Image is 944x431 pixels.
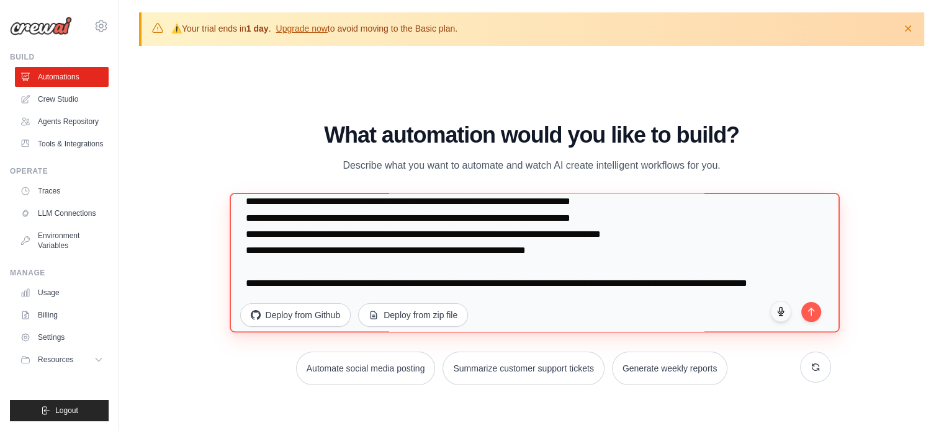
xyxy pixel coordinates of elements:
[15,134,109,154] a: Tools & Integrations
[233,123,831,148] h1: What automation would you like to build?
[246,24,269,33] strong: 1 day
[296,352,436,385] button: Automate social media posting
[15,112,109,131] a: Agents Repository
[276,24,327,33] a: Upgrade now
[15,89,109,109] a: Crew Studio
[240,303,351,327] button: Deploy from Github
[10,268,109,278] div: Manage
[882,371,944,431] iframe: Chat Widget
[323,158,740,174] p: Describe what you want to automate and watch AI create intelligent workflows for you.
[15,350,109,370] button: Resources
[15,181,109,201] a: Traces
[55,406,78,415] span: Logout
[358,303,468,327] button: Deploy from zip file
[15,203,109,223] a: LLM Connections
[10,400,109,421] button: Logout
[443,352,604,385] button: Summarize customer support tickets
[10,52,109,62] div: Build
[15,226,109,255] a: Environment Variables
[15,67,109,87] a: Automations
[612,352,728,385] button: Generate weekly reports
[15,283,109,303] a: Usage
[10,166,109,176] div: Operate
[171,24,182,33] strong: ⚠️
[15,327,109,347] a: Settings
[15,305,109,325] a: Billing
[171,22,457,35] p: Your trial ends in . to avoid moving to the Basic plan.
[38,355,73,365] span: Resources
[10,17,72,35] img: Logo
